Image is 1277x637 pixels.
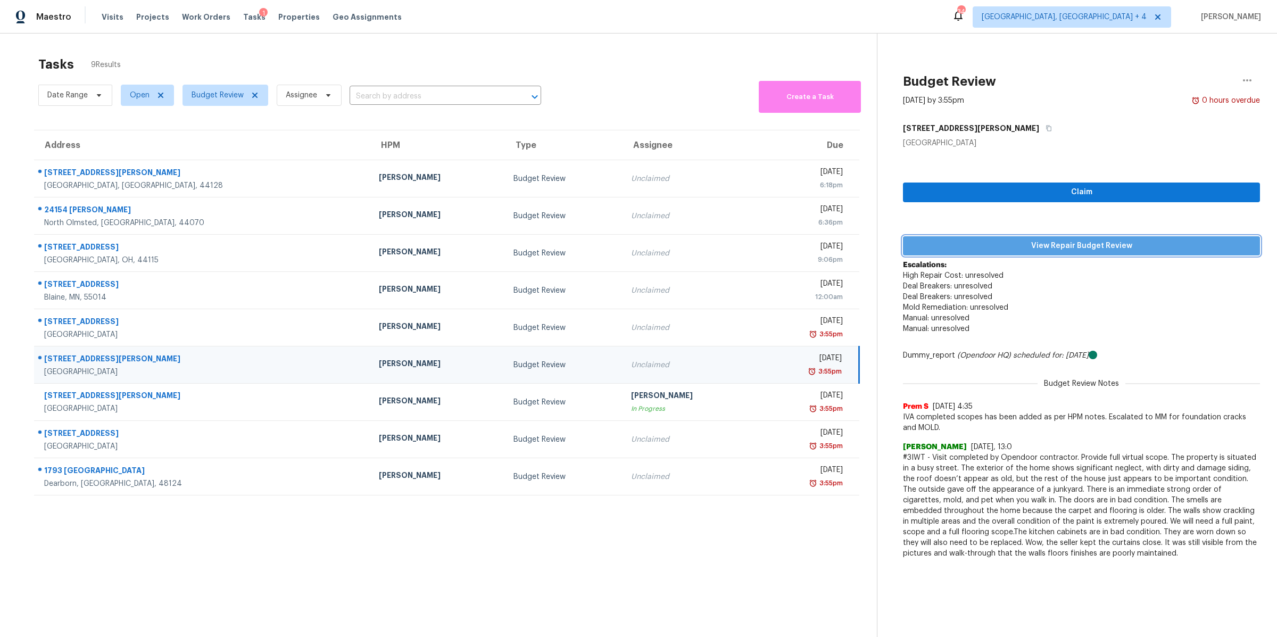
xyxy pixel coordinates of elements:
[903,304,1008,311] span: Mold Remediation: unresolved
[631,285,748,296] div: Unclaimed
[44,242,362,255] div: [STREET_ADDRESS]
[44,465,362,478] div: 1793 [GEOGRAPHIC_DATA]
[379,209,496,222] div: [PERSON_NAME]
[44,428,362,441] div: [STREET_ADDRESS]
[631,471,748,482] div: Unclaimed
[809,329,817,340] img: Overdue Alarm Icon
[903,261,947,269] b: Escalations:
[766,278,843,292] div: [DATE]
[286,90,317,101] span: Assignee
[44,441,362,452] div: [GEOGRAPHIC_DATA]
[982,12,1147,22] span: [GEOGRAPHIC_DATA], [GEOGRAPHIC_DATA] + 4
[817,441,843,451] div: 3:55pm
[971,443,1012,451] span: [DATE], 13:0
[766,204,843,217] div: [DATE]
[513,360,615,370] div: Budget Review
[47,90,88,101] span: Date Range
[911,239,1251,253] span: View Repair Budget Review
[350,88,511,105] input: Search by address
[766,217,843,228] div: 6:36pm
[903,293,992,301] span: Deal Breakers: unresolved
[44,316,362,329] div: [STREET_ADDRESS]
[623,130,757,160] th: Assignee
[44,180,362,191] div: [GEOGRAPHIC_DATA], [GEOGRAPHIC_DATA], 44128
[513,322,615,333] div: Budget Review
[44,218,362,228] div: North Olmsted, [GEOGRAPHIC_DATA], 44070
[766,390,843,403] div: [DATE]
[513,471,615,482] div: Budget Review
[513,248,615,259] div: Budget Review
[766,254,843,265] div: 9:06pm
[513,434,615,445] div: Budget Review
[903,123,1039,134] h5: [STREET_ADDRESS][PERSON_NAME]
[957,352,1011,359] i: (Opendoor HQ)
[903,325,969,333] span: Manual: unresolved
[259,8,268,19] div: 1
[1197,12,1261,22] span: [PERSON_NAME]
[44,204,362,218] div: 24154 [PERSON_NAME]
[44,478,362,489] div: Dearborn, [GEOGRAPHIC_DATA], 48124
[136,12,169,22] span: Projects
[243,13,266,21] span: Tasks
[759,81,861,113] button: Create a Task
[44,353,362,367] div: [STREET_ADDRESS][PERSON_NAME]
[379,284,496,297] div: [PERSON_NAME]
[379,172,496,185] div: [PERSON_NAME]
[766,316,843,329] div: [DATE]
[44,167,362,180] div: [STREET_ADDRESS][PERSON_NAME]
[1191,95,1200,106] img: Overdue Alarm Icon
[903,401,928,412] span: Prem S
[631,390,748,403] div: [PERSON_NAME]
[631,248,748,259] div: Unclaimed
[903,138,1260,148] div: [GEOGRAPHIC_DATA]
[379,470,496,483] div: [PERSON_NAME]
[631,434,748,445] div: Unclaimed
[817,478,843,489] div: 3:55pm
[766,427,843,441] div: [DATE]
[44,367,362,377] div: [GEOGRAPHIC_DATA]
[379,358,496,371] div: [PERSON_NAME]
[933,403,973,410] span: [DATE] 4:35
[513,173,615,184] div: Budget Review
[44,279,362,292] div: [STREET_ADDRESS]
[809,403,817,414] img: Overdue Alarm Icon
[379,246,496,260] div: [PERSON_NAME]
[903,272,1004,279] span: High Repair Cost: unresolved
[513,397,615,408] div: Budget Review
[903,442,967,452] span: [PERSON_NAME]
[379,321,496,334] div: [PERSON_NAME]
[764,91,856,103] span: Create a Task
[631,403,748,414] div: In Progress
[44,329,362,340] div: [GEOGRAPHIC_DATA]
[766,241,843,254] div: [DATE]
[957,6,965,17] div: 34
[102,12,123,22] span: Visits
[631,360,748,370] div: Unclaimed
[278,12,320,22] span: Properties
[817,403,843,414] div: 3:55pm
[38,59,74,70] h2: Tasks
[44,403,362,414] div: [GEOGRAPHIC_DATA]
[903,452,1260,559] span: #3IWT - Visit completed by Opendoor contractor. Provide full virtual scope. The property is situa...
[809,441,817,451] img: Overdue Alarm Icon
[903,412,1260,433] span: IVA completed scopes has been added as per HPM notes. Escalated to MM for foundation cracks and M...
[631,211,748,221] div: Unclaimed
[1038,378,1125,389] span: Budget Review Notes
[903,236,1260,256] button: View Repair Budget Review
[808,366,816,377] img: Overdue Alarm Icon
[766,465,843,478] div: [DATE]
[903,350,1260,361] div: Dummy_report
[130,90,150,101] span: Open
[903,95,964,106] div: [DATE] by 3:55pm
[766,180,843,191] div: 6:18pm
[809,478,817,489] img: Overdue Alarm Icon
[631,173,748,184] div: Unclaimed
[903,76,996,87] h2: Budget Review
[817,329,843,340] div: 3:55pm
[370,130,504,160] th: HPM
[379,433,496,446] div: [PERSON_NAME]
[757,130,859,160] th: Due
[631,322,748,333] div: Unclaimed
[44,255,362,266] div: [GEOGRAPHIC_DATA], OH, 44115
[1013,352,1089,359] i: scheduled for: [DATE]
